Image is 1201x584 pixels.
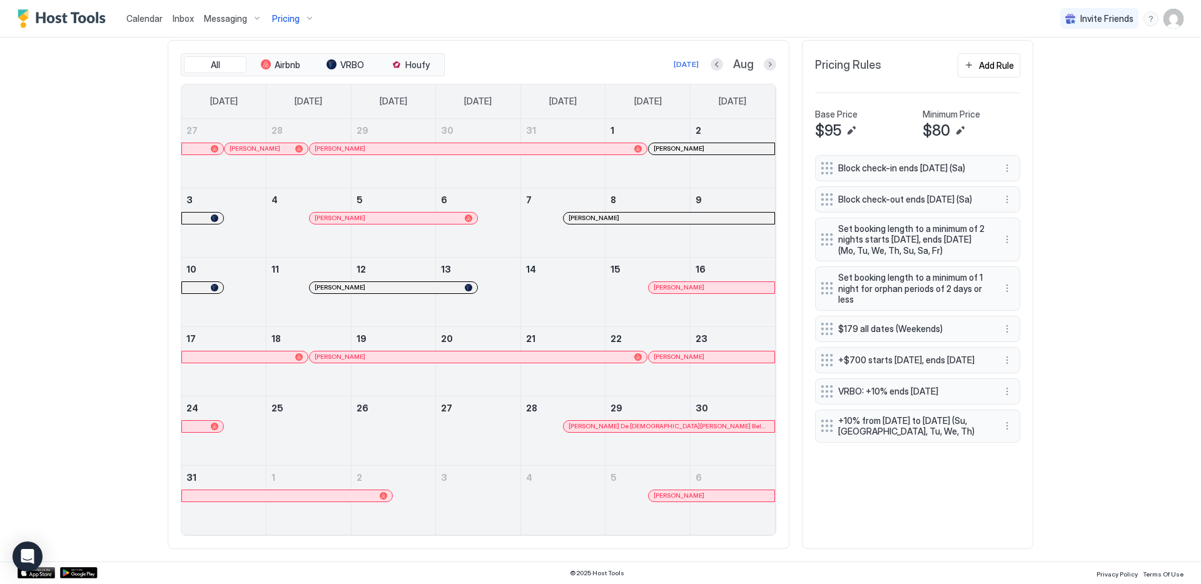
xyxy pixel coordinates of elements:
[352,396,436,420] a: August 26, 2025
[314,56,377,74] button: VRBO
[380,96,407,107] span: [DATE]
[271,333,281,344] span: 18
[719,96,746,107] span: [DATE]
[690,465,775,535] td: September 6, 2025
[266,396,352,465] td: August 25, 2025
[606,327,690,350] a: August 22, 2025
[838,223,987,256] span: Set booking length to a minimum of 2 nights starts [DATE], ends [DATE] (Mo, Tu, We, Th, Su, Sa, Fr)
[282,84,335,118] a: Monday
[953,123,968,138] button: Edit
[622,84,674,118] a: Friday
[441,472,447,483] span: 3
[838,272,987,305] span: Set booking length to a minimum of 1 night for orphan periods of 2 days or less
[606,396,691,465] td: August 29, 2025
[1000,232,1015,247] button: More options
[690,326,775,396] td: August 23, 2025
[181,396,266,465] td: August 24, 2025
[181,396,266,420] a: August 24, 2025
[569,214,769,222] div: [PERSON_NAME]
[315,353,642,361] div: [PERSON_NAME]
[634,96,662,107] span: [DATE]
[654,491,704,500] span: [PERSON_NAME]
[672,57,701,72] button: [DATE]
[520,396,606,465] td: August 28, 2025
[357,194,363,205] span: 5
[1000,353,1015,368] div: menu
[436,258,520,281] a: August 13, 2025
[526,403,537,413] span: 28
[569,422,769,430] div: [PERSON_NAME] De [DEMOGRAPHIC_DATA][PERSON_NAME] Belkotosky
[271,403,283,413] span: 25
[464,96,492,107] span: [DATE]
[436,466,520,489] a: September 3, 2025
[357,333,367,344] span: 19
[126,13,163,24] span: Calendar
[674,59,699,70] div: [DATE]
[691,188,775,211] a: August 9, 2025
[351,188,436,257] td: August 5, 2025
[340,59,364,71] span: VRBO
[654,353,769,361] div: [PERSON_NAME]
[1097,570,1138,578] span: Privacy Policy
[691,119,775,142] a: August 2, 2025
[838,355,987,366] span: +$700 starts [DATE], ends [DATE]
[266,257,352,326] td: August 11, 2025
[230,144,280,153] span: [PERSON_NAME]
[266,258,351,281] a: August 11, 2025
[436,119,520,142] a: July 30, 2025
[611,125,614,136] span: 1
[357,403,368,413] span: 26
[352,119,436,142] a: July 29, 2025
[275,59,300,71] span: Airbnb
[923,121,950,140] span: $80
[1000,281,1015,296] button: More options
[315,283,365,291] span: [PERSON_NAME]
[733,58,754,72] span: Aug
[436,327,520,350] a: August 20, 2025
[606,257,691,326] td: August 15, 2025
[611,403,622,413] span: 29
[706,84,759,118] a: Saturday
[441,264,451,274] span: 13
[606,466,690,489] a: September 5, 2025
[521,396,606,420] a: August 28, 2025
[210,96,238,107] span: [DATE]
[1000,232,1015,247] div: menu
[838,386,987,397] span: VRBO: +10% ends [DATE]
[173,13,194,24] span: Inbox
[1000,321,1015,336] div: menu
[696,472,702,483] span: 6
[271,194,278,205] span: 4
[838,323,987,335] span: $179 all dates (Weekends)
[230,144,303,153] div: [PERSON_NAME]
[1000,281,1015,296] div: menu
[1000,321,1015,336] button: More options
[606,396,690,420] a: August 29, 2025
[295,96,322,107] span: [DATE]
[691,327,775,350] a: August 23, 2025
[520,188,606,257] td: August 7, 2025
[1000,353,1015,368] button: More options
[271,472,275,483] span: 1
[211,59,220,71] span: All
[690,119,775,188] td: August 2, 2025
[181,258,266,281] a: August 10, 2025
[696,125,701,136] span: 2
[405,59,430,71] span: Houfy
[351,119,436,188] td: July 29, 2025
[436,257,521,326] td: August 13, 2025
[352,327,436,350] a: August 19, 2025
[526,472,532,483] span: 4
[696,264,706,274] span: 16
[611,333,622,344] span: 22
[838,415,987,437] span: +10% from [DATE] to [DATE] (Su, [GEOGRAPHIC_DATA], Tu, We, Th)
[272,13,300,24] span: Pricing
[186,472,196,483] span: 31
[266,119,352,188] td: July 28, 2025
[126,12,163,25] a: Calendar
[18,567,55,578] a: App Store
[351,326,436,396] td: August 19, 2025
[184,56,246,74] button: All
[186,125,198,136] span: 27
